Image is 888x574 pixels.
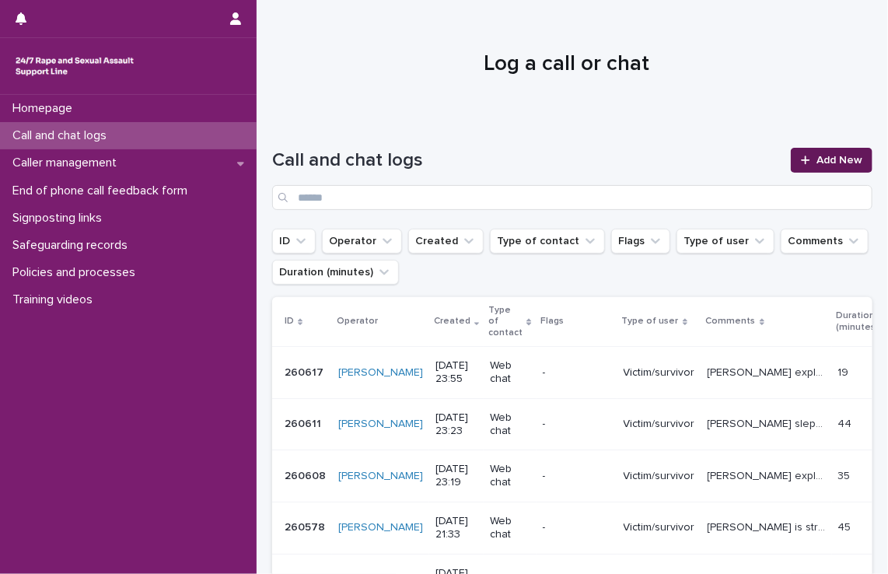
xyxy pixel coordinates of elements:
[6,184,200,198] p: End of phone call feedback form
[543,470,611,483] p: -
[435,359,477,386] p: [DATE] 23:55
[624,470,695,483] p: Victim/survivor
[434,313,470,330] p: Created
[676,229,774,254] button: Type of user
[706,313,756,330] p: Comments
[838,363,852,380] p: 19
[543,521,611,534] p: -
[781,229,869,254] button: Comments
[490,229,605,254] button: Type of contact
[611,229,670,254] button: Flags
[708,363,829,380] p: Niamh explored a flashback she has had today after a period of doing well. She spoke of triggers ...
[6,128,119,143] p: Call and chat logs
[708,518,829,534] p: Freya is struggling with her mental health since she found out that the man who assaulted her is ...
[338,521,423,534] a: [PERSON_NAME]
[791,148,872,173] a: Add New
[12,51,137,82] img: rhQMoQhaT3yELyF149Cw
[622,313,679,330] p: Type of user
[338,418,423,431] a: [PERSON_NAME]
[6,238,140,253] p: Safeguarding records
[337,313,378,330] p: Operator
[338,366,423,380] a: [PERSON_NAME]
[543,366,611,380] p: -
[816,155,862,166] span: Add New
[435,411,477,438] p: [DATE] 23:23
[6,265,148,280] p: Policies and processes
[435,515,477,541] p: [DATE] 21:33
[338,470,423,483] a: [PERSON_NAME]
[435,463,477,489] p: [DATE] 23:19
[837,307,879,336] p: Duration (minutes)
[490,359,530,386] p: Web chat
[541,313,565,330] p: Flags
[838,518,855,534] p: 45
[285,415,324,431] p: 260611
[708,467,829,483] p: Sheila explored sexual violence from her ex partner and how he is still abusive toward her and se...
[490,411,530,438] p: Web chat
[272,51,861,78] h1: Log a call or chat
[838,415,855,431] p: 44
[272,260,399,285] button: Duration (minutes)
[490,463,530,489] p: Web chat
[624,366,695,380] p: Victim/survivor
[708,415,829,431] p: Nathan slept over at a friends age 10. The friend has forced Nathan to get changed in front of hi...
[272,149,781,172] h1: Call and chat logs
[838,467,854,483] p: 35
[6,211,114,226] p: Signposting links
[543,418,611,431] p: -
[488,302,523,341] p: Type of contact
[322,229,402,254] button: Operator
[6,101,85,116] p: Homepage
[6,292,105,307] p: Training videos
[6,156,129,170] p: Caller management
[624,418,695,431] p: Victim/survivor
[285,313,294,330] p: ID
[272,229,316,254] button: ID
[285,467,329,483] p: 260608
[285,363,327,380] p: 260617
[624,521,695,534] p: Victim/survivor
[408,229,484,254] button: Created
[272,185,872,210] input: Search
[285,518,328,534] p: 260578
[490,515,530,541] p: Web chat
